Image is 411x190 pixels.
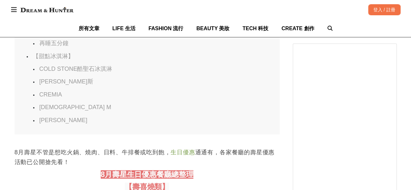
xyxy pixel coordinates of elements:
a: CREATE 創作 [281,20,314,37]
span: 所有文章 [79,26,99,31]
a: CREMIA [39,91,62,98]
a: 所有文章 [79,20,99,37]
span: LIFE 生活 [112,26,135,31]
img: Dream & Hunter [17,4,77,16]
a: 再睡五分鐘 [39,40,69,46]
a: COLD STONE酷聖石冰淇淋 [39,66,112,72]
span: CREATE 創作 [281,26,314,31]
a: 【甜點冰淇淋】 [33,53,74,59]
a: FASHION 流行 [148,20,184,37]
span: TECH 科技 [242,26,268,31]
div: 登入 / 註冊 [368,4,401,15]
span: BEAUTY 美妝 [196,26,229,31]
span: FASHION 流行 [148,26,184,31]
a: BEAUTY 美妝 [196,20,229,37]
a: 生日優惠 [171,149,195,156]
a: [PERSON_NAME] [39,117,87,123]
span: 8月壽星生日優惠餐廳總整理 [101,170,194,179]
a: TECH 科技 [242,20,268,37]
p: 8月壽星不管是想吃火鍋、燒肉、日料、牛排餐或吃到飽， 通通有，各家餐廳的壽星優惠活動已公開搶先看！ [15,147,280,167]
a: [DEMOGRAPHIC_DATA] M [39,104,111,110]
a: LIFE 生活 [112,20,135,37]
a: [PERSON_NAME]斯 [39,78,93,85]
